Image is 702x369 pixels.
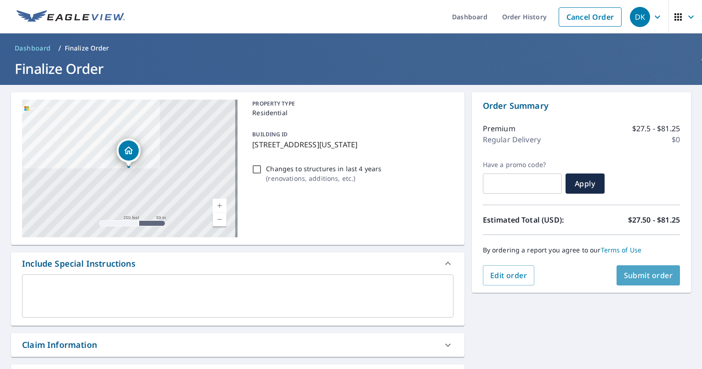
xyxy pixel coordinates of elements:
[483,246,680,254] p: By ordering a report you agree to our
[601,246,642,254] a: Terms of Use
[672,134,680,145] p: $0
[11,41,691,56] nav: breadcrumb
[58,43,61,54] li: /
[630,7,650,27] div: DK
[617,265,680,285] button: Submit order
[566,173,605,194] button: Apply
[252,108,449,117] p: Residential
[483,123,515,134] p: Premium
[11,252,464,274] div: Include Special Instructions
[17,10,125,24] img: EV Logo
[628,214,680,225] p: $27.50 - $81.25
[483,214,582,225] p: Estimated Total (USD):
[632,123,680,134] p: $27.5 - $81.25
[252,130,288,138] p: BUILDING ID
[266,173,381,183] p: ( renovations, additions, etc. )
[573,179,597,189] span: Apply
[252,139,449,150] p: [STREET_ADDRESS][US_STATE]
[490,270,527,280] span: Edit order
[22,257,136,270] div: Include Special Instructions
[266,164,381,173] p: Changes to structures in last 4 years
[15,44,51,53] span: Dashboard
[483,134,541,145] p: Regular Delivery
[252,100,449,108] p: PROPERTY TYPE
[11,59,691,78] h1: Finalize Order
[22,339,97,351] div: Claim Information
[11,333,464,357] div: Claim Information
[65,44,109,53] p: Finalize Order
[483,265,535,285] button: Edit order
[559,7,622,27] a: Cancel Order
[117,139,141,167] div: Dropped pin, building 1, Residential property, 611 Pennsylvania Ave Aurora, IL 60506
[213,212,226,226] a: Current Level 17, Zoom Out
[624,270,673,280] span: Submit order
[483,161,562,169] label: Have a promo code?
[11,41,55,56] a: Dashboard
[483,100,680,112] p: Order Summary
[213,199,226,212] a: Current Level 17, Zoom In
